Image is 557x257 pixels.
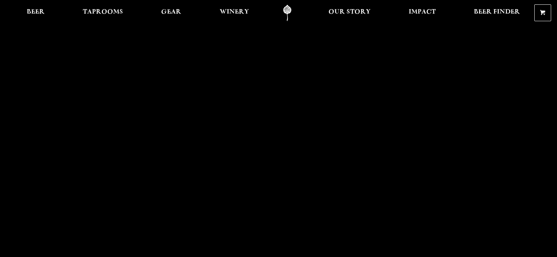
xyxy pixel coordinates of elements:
span: Our Story [328,9,371,15]
a: Taprooms [78,5,128,21]
span: Beer Finder [474,9,520,15]
span: Impact [409,9,436,15]
span: Gear [161,9,181,15]
span: Winery [220,9,249,15]
a: Winery [215,5,254,21]
a: Beer Finder [469,5,525,21]
span: Taprooms [83,9,123,15]
a: Impact [404,5,441,21]
span: Beer [27,9,45,15]
a: Our Story [324,5,375,21]
a: Gear [156,5,186,21]
a: Beer [22,5,49,21]
a: Odell Home [274,5,301,21]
